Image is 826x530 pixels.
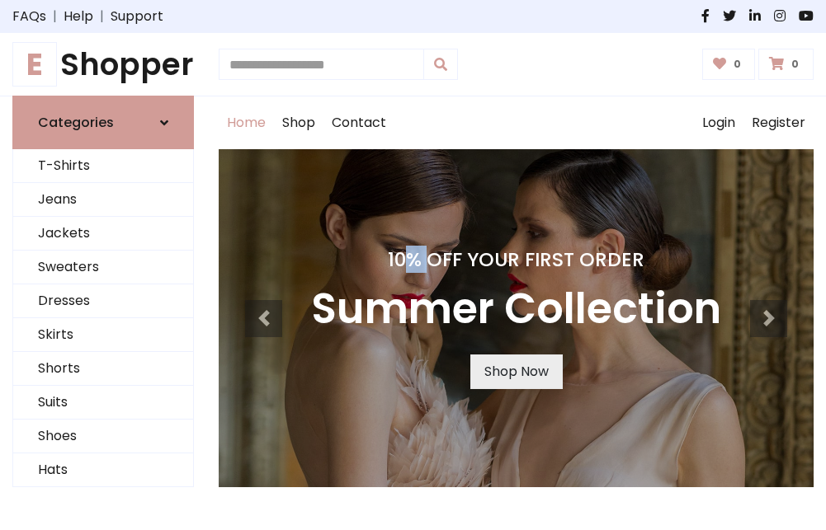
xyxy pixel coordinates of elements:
a: FAQs [12,7,46,26]
a: Shop Now [470,354,563,389]
a: Jeans [13,183,193,217]
h3: Summer Collection [311,284,721,335]
h4: 10% Off Your First Order [311,248,721,271]
h1: Shopper [12,46,194,82]
span: | [93,7,111,26]
a: Login [694,96,743,149]
a: Hats [13,453,193,487]
a: Shop [274,96,323,149]
a: Contact [323,96,394,149]
a: Suits [13,386,193,420]
a: Dresses [13,284,193,318]
a: Home [219,96,274,149]
a: Help [64,7,93,26]
span: 0 [787,57,803,72]
a: T-Shirts [13,149,193,183]
a: EShopper [12,46,194,82]
a: Categories [12,96,194,149]
a: Shoes [13,420,193,453]
h6: Categories [38,115,114,130]
a: Jackets [13,217,193,251]
a: 0 [758,49,814,80]
a: Support [111,7,163,26]
a: Register [743,96,814,149]
span: | [46,7,64,26]
a: Shorts [13,352,193,386]
span: E [12,42,57,87]
a: 0 [702,49,756,80]
a: Skirts [13,318,193,352]
span: 0 [729,57,745,72]
a: Sweaters [13,251,193,284]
